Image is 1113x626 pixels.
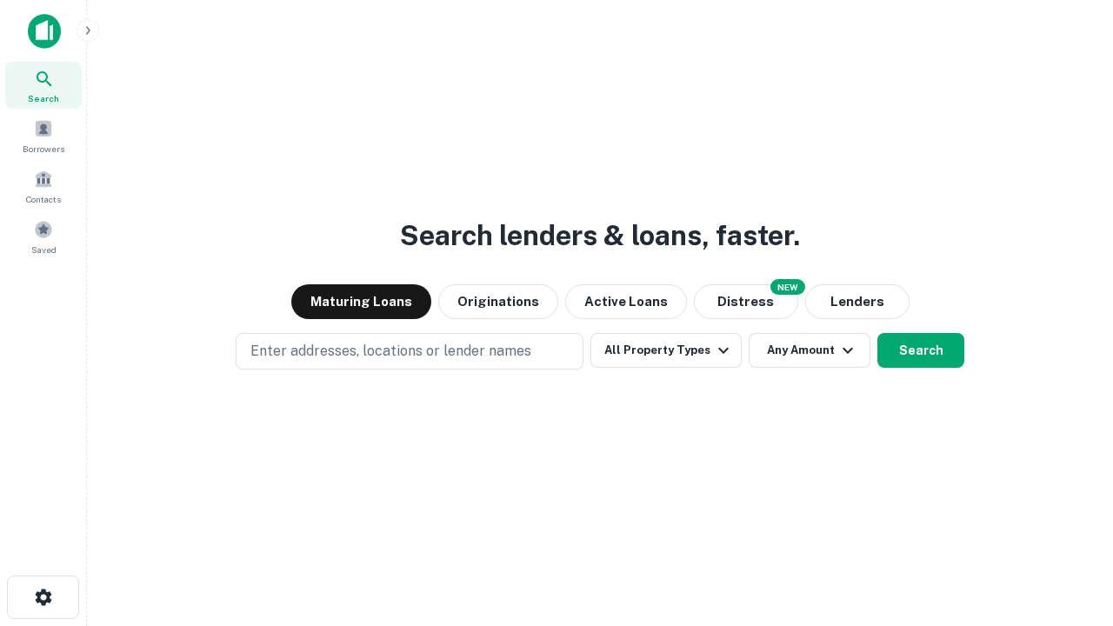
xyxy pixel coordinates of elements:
[250,341,531,362] p: Enter addresses, locations or lender names
[805,284,910,319] button: Lenders
[770,279,805,295] div: NEW
[28,91,59,105] span: Search
[877,333,964,368] button: Search
[400,215,800,256] h3: Search lenders & loans, faster.
[5,112,82,159] a: Borrowers
[565,284,687,319] button: Active Loans
[5,163,82,210] a: Contacts
[23,142,64,156] span: Borrowers
[438,284,558,319] button: Originations
[236,333,583,370] button: Enter addresses, locations or lender names
[28,14,61,49] img: capitalize-icon.png
[5,62,82,109] a: Search
[749,333,870,368] button: Any Amount
[26,192,61,206] span: Contacts
[291,284,431,319] button: Maturing Loans
[31,243,57,256] span: Saved
[1026,487,1113,570] iframe: Chat Widget
[590,333,742,368] button: All Property Types
[694,284,798,319] button: Search distressed loans with lien and other non-mortgage details.
[5,213,82,260] a: Saved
